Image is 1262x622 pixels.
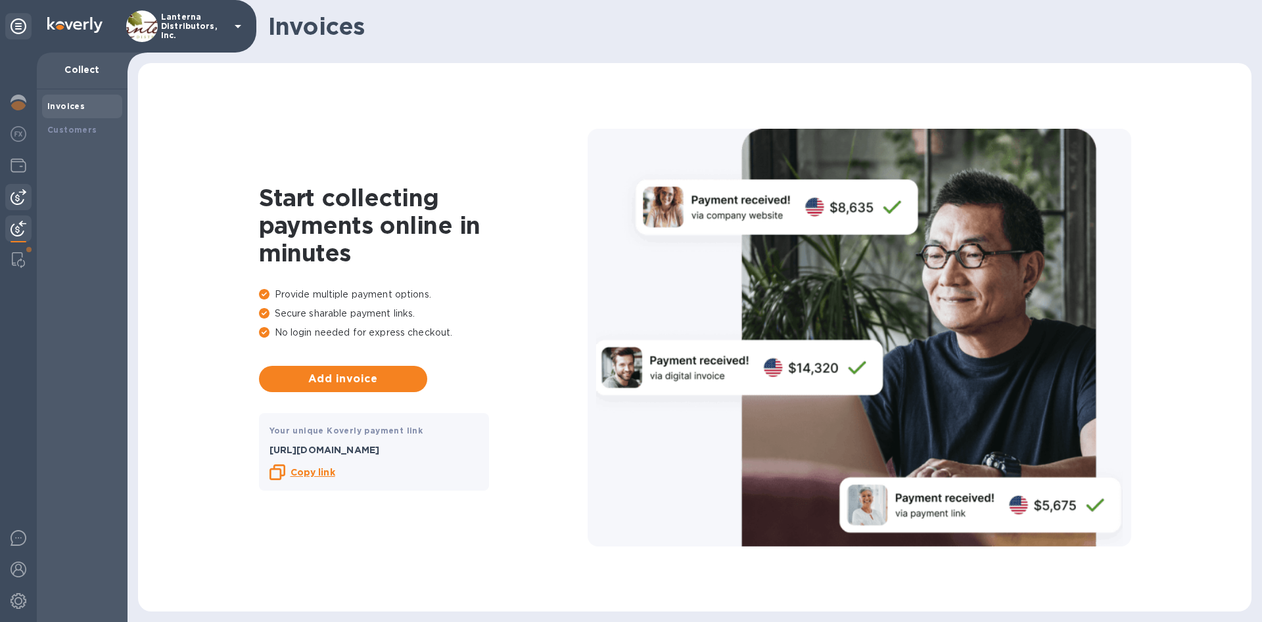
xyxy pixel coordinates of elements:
[268,12,1241,40] h1: Invoices
[269,426,423,435] b: Your unique Koverly payment link
[269,371,417,387] span: Add invoice
[5,13,32,39] div: Unpin categories
[259,326,588,340] p: No login needed for express checkout.
[259,366,427,392] button: Add invoice
[11,158,26,173] img: Wallets
[11,126,26,142] img: Foreign exchange
[161,12,227,40] p: Lanterna Distributors, Inc.
[47,125,97,135] b: Customers
[259,288,588,301] p: Provide multiple payment options.
[47,63,117,76] p: Collect
[47,101,85,111] b: Invoices
[291,467,335,478] b: Copy link
[47,17,103,33] img: Logo
[259,184,588,267] h1: Start collecting payments online in minutes
[259,307,588,321] p: Secure sharable payment links.
[269,443,479,456] p: [URL][DOMAIN_NAME]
